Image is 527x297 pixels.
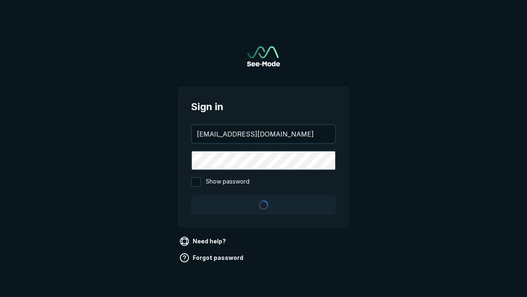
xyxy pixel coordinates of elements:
span: Sign in [191,99,336,114]
a: Forgot password [178,251,247,264]
span: Show password [206,177,250,187]
a: Need help? [178,235,229,248]
img: See-Mode Logo [247,46,280,66]
input: your@email.com [192,125,335,143]
a: Go to sign in [247,46,280,66]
